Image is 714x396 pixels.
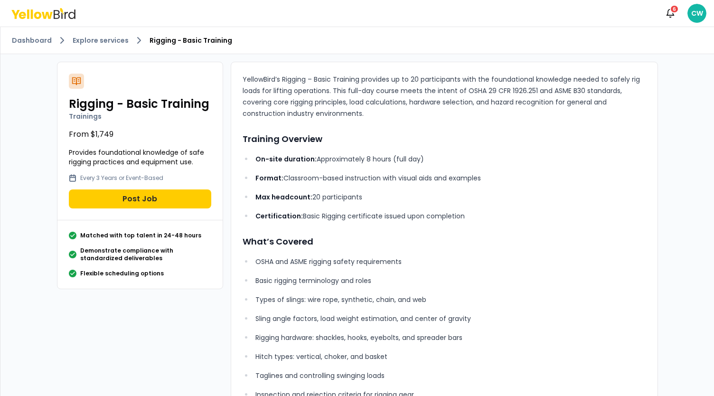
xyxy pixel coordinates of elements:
[69,96,211,112] h2: Rigging - Basic Training
[80,232,201,239] p: Matched with top talent in 24-48 hours
[73,36,129,45] a: Explore services
[255,173,283,183] strong: Format:
[255,351,646,362] p: Hitch types: vertical, choker, and basket
[255,294,646,305] p: Types of slings: wire rope, synthetic, chain, and web
[12,36,52,45] a: Dashboard
[243,74,646,119] p: YellowBird’s Rigging – Basic Training provides up to 20 participants with the foundational knowle...
[69,189,211,208] button: Post Job
[255,210,646,222] p: Basic Rigging certificate issued upon completion
[80,270,164,277] p: Flexible scheduling options
[80,247,211,262] p: Demonstrate compliance with standardized deliverables
[255,313,646,324] p: Sling angle factors, load weight estimation, and center of gravity
[69,129,211,140] p: From $1,749
[255,154,317,164] strong: On-site duration:
[12,35,703,46] nav: breadcrumb
[255,192,312,202] strong: Max headcount:
[670,5,679,13] div: 6
[69,112,211,121] p: Trainings
[255,211,303,221] strong: Certification:
[150,36,232,45] span: Rigging - Basic Training
[661,4,680,23] button: 6
[255,370,646,381] p: Taglines and controlling swinging loads
[255,275,646,286] p: Basic rigging terminology and roles
[255,256,646,267] p: OSHA and ASME rigging safety requirements
[243,132,646,146] h3: Training Overview
[80,174,163,182] p: Every 3 Years or Event-Based
[687,4,706,23] span: CW
[255,332,646,343] p: Rigging hardware: shackles, hooks, eyebolts, and spreader bars
[243,235,646,248] h3: What’s Covered
[255,153,646,165] p: Approximately 8 hours (full day)
[255,191,646,203] p: 20 participants
[255,172,646,184] p: Classroom-based instruction with visual aids and examples
[69,148,211,167] p: Provides foundational knowledge of safe rigging practices and equipment use.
